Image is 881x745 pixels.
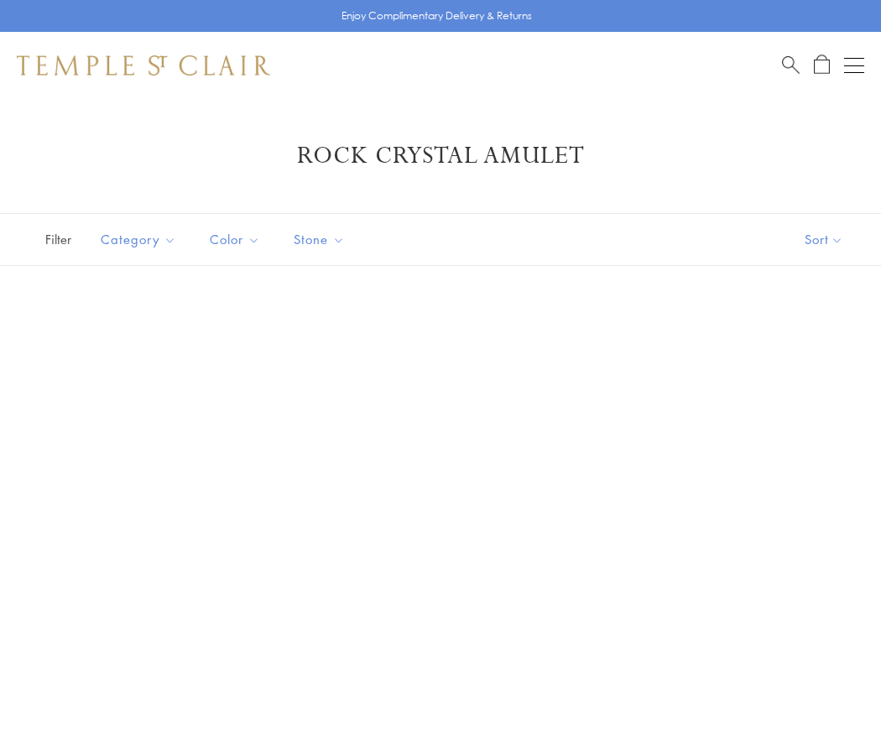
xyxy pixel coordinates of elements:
[88,221,189,258] button: Category
[17,55,270,76] img: Temple St. Clair
[281,221,357,258] button: Stone
[285,229,357,250] span: Stone
[201,229,273,250] span: Color
[341,8,532,24] p: Enjoy Complimentary Delivery & Returns
[782,55,800,76] a: Search
[844,55,864,76] button: Open navigation
[197,221,273,258] button: Color
[767,214,881,265] button: Show sort by
[92,229,189,250] span: Category
[814,55,830,76] a: Open Shopping Bag
[42,141,839,171] h1: Rock Crystal Amulet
